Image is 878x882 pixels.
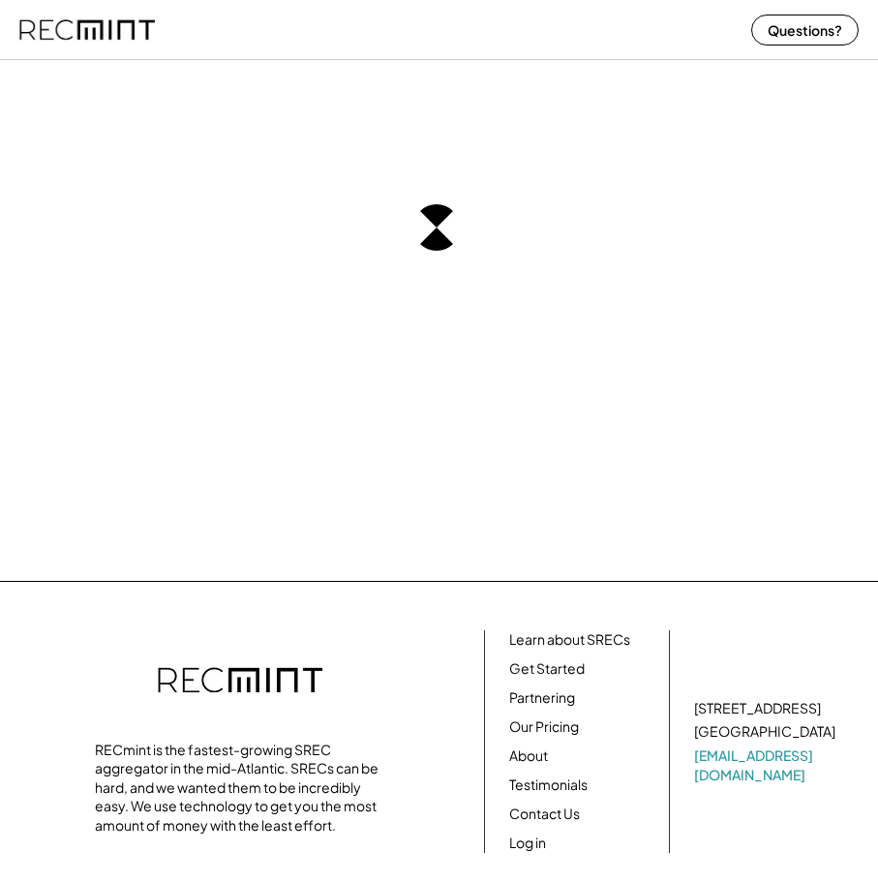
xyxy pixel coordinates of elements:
[509,746,548,766] a: About
[509,688,575,708] a: Partnering
[509,659,585,679] a: Get Started
[158,648,322,715] img: recmint-logotype%403x.png
[509,776,588,795] a: Testimonials
[509,717,579,737] a: Our Pricing
[694,699,821,718] div: [STREET_ADDRESS]
[95,741,385,836] div: RECmint is the fastest-growing SREC aggregator in the mid-Atlantic. SRECs can be hard, and we wan...
[751,15,859,46] button: Questions?
[694,722,835,742] div: [GEOGRAPHIC_DATA]
[19,4,155,55] img: recmint-logotype%403x%20%281%29.jpeg
[509,630,630,650] a: Learn about SRECs
[509,834,546,853] a: Log in
[694,746,839,784] a: [EMAIL_ADDRESS][DOMAIN_NAME]
[509,805,580,824] a: Contact Us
